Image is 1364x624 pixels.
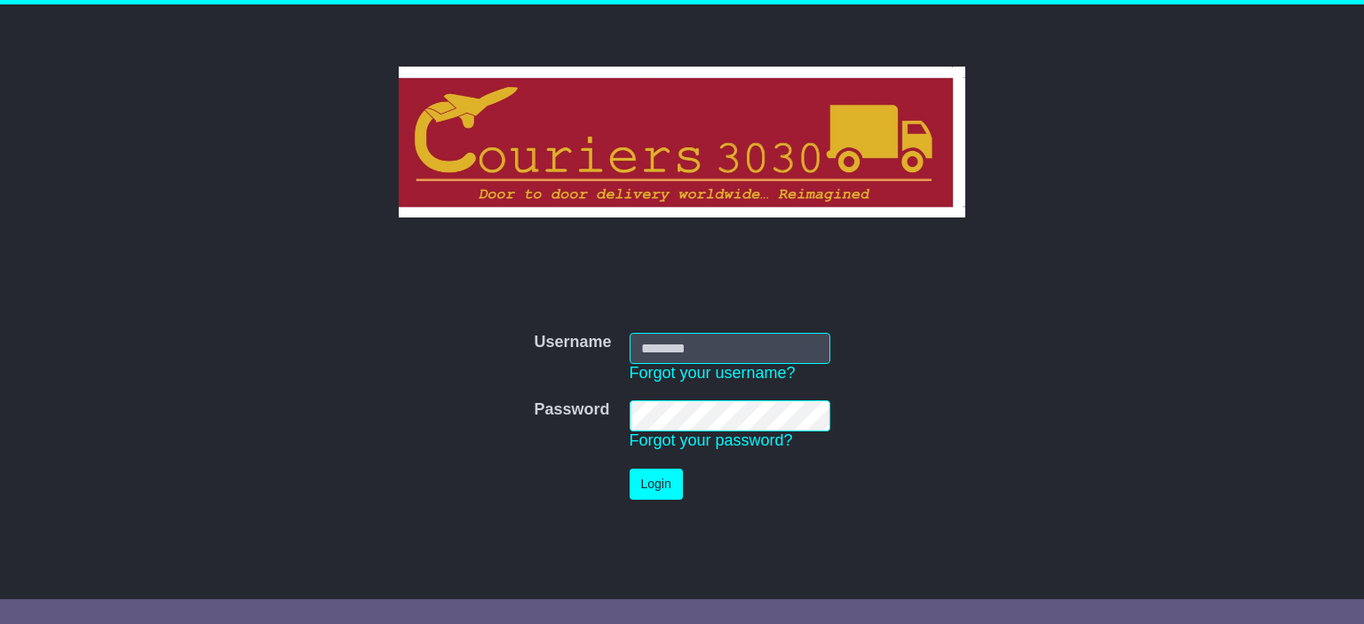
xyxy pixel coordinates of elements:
[630,431,793,449] a: Forgot your password?
[534,333,611,352] label: Username
[630,469,683,500] button: Login
[534,400,609,420] label: Password
[630,364,796,382] a: Forgot your username?
[399,67,966,217] img: Couriers 3030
